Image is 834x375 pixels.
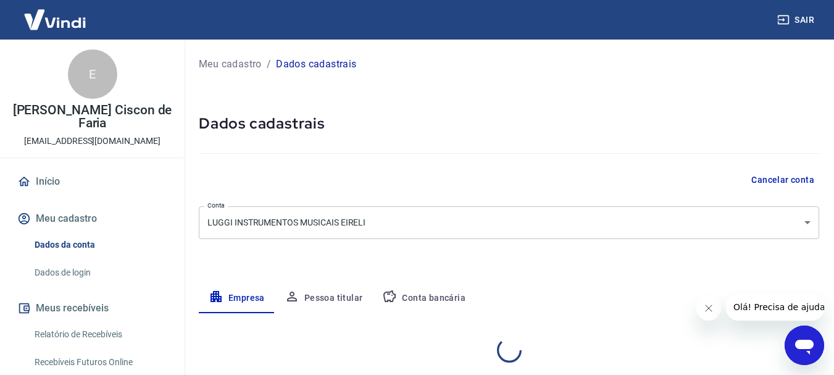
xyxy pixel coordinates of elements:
[15,205,170,232] button: Meu cadastro
[372,284,475,313] button: Conta bancária
[199,284,275,313] button: Empresa
[207,201,225,210] label: Conta
[746,169,819,192] button: Cancelar conta
[696,296,721,321] iframe: Fechar mensagem
[276,57,356,72] p: Dados cadastrais
[15,168,170,195] a: Início
[199,114,819,133] h5: Dados cadastrais
[15,295,170,322] button: Meus recebíveis
[68,49,117,99] div: E
[775,9,819,32] button: Sair
[785,326,824,365] iframe: Botão para abrir a janela de mensagens
[30,232,170,258] a: Dados da conta
[15,1,95,38] img: Vindi
[199,57,262,72] a: Meu cadastro
[726,293,824,321] iframe: Mensagem da empresa
[10,104,175,130] p: [PERSON_NAME] Ciscon de Faria
[30,260,170,285] a: Dados de login
[267,57,271,72] p: /
[7,9,104,19] span: Olá! Precisa de ajuda?
[275,284,373,313] button: Pessoa titular
[30,350,170,375] a: Recebíveis Futuros Online
[24,135,161,148] p: [EMAIL_ADDRESS][DOMAIN_NAME]
[30,322,170,347] a: Relatório de Recebíveis
[199,206,819,239] div: LUGGI INSTRUMENTOS MUSICAIS EIRELI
